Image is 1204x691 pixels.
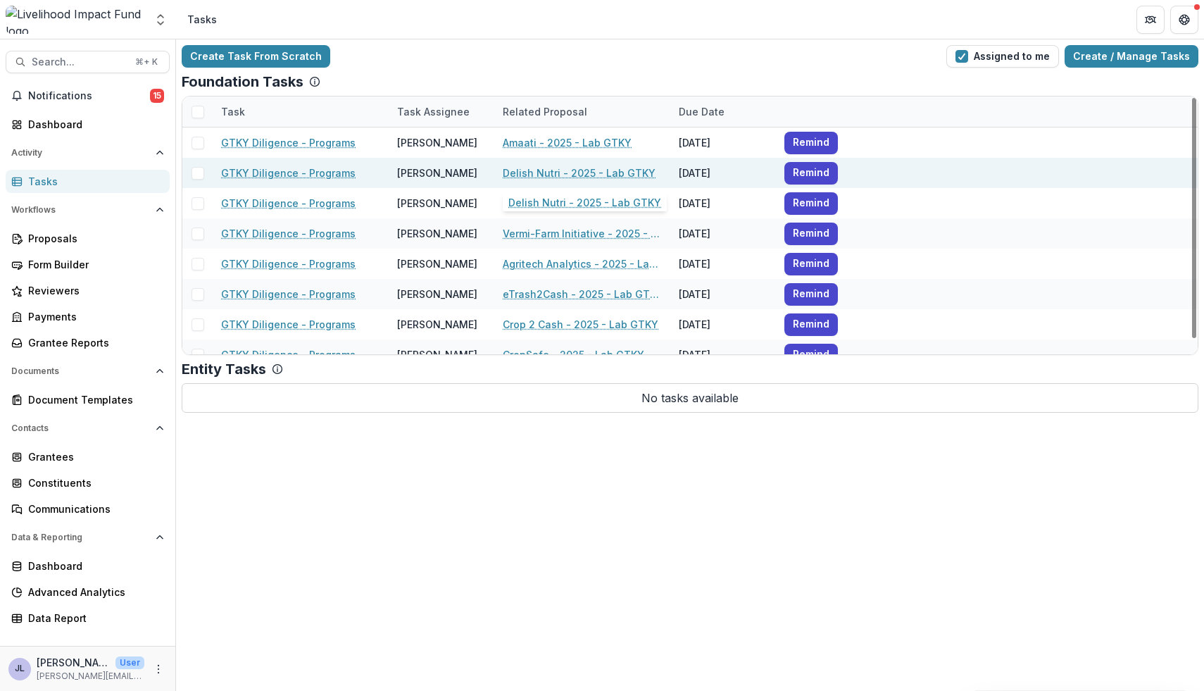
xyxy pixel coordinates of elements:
div: [PERSON_NAME] [397,256,477,271]
button: Open Data & Reporting [6,526,170,549]
nav: breadcrumb [182,9,222,30]
a: Reviewers [6,279,170,302]
div: [DATE] [670,158,776,188]
div: Related Proposal [494,104,596,119]
a: Amaati - 2025 - Lab GTKY [503,135,632,150]
button: More [150,661,167,678]
div: [PERSON_NAME] [397,347,477,362]
a: GTKY Diligence - Programs [221,226,356,241]
a: Constituents [6,471,170,494]
div: [PERSON_NAME] [397,196,477,211]
span: Workflows [11,205,150,215]
div: Related Proposal [494,97,670,127]
a: Delish Nutri - 2025 - Lab GTKY [503,166,656,180]
div: Grantees [28,449,158,464]
a: Agritech Analytics - 2025 - Lab GTKY [503,256,662,271]
div: Form Builder [28,257,158,272]
a: Agrosahas - 2025 -Lab GTKY [503,196,648,211]
a: Dashboard [6,113,170,136]
div: Jennifer Lindgren [15,664,25,673]
a: Form Builder [6,253,170,276]
span: Documents [11,366,150,376]
p: Entity Tasks [182,361,266,378]
button: Remind [784,283,838,306]
a: GTKY Diligence - Programs [221,256,356,271]
a: Communications [6,497,170,521]
div: Due Date [670,97,776,127]
button: Search... [6,51,170,73]
button: Open Workflows [6,199,170,221]
div: [DATE] [670,188,776,218]
button: Get Help [1170,6,1198,34]
button: Notifications15 [6,85,170,107]
div: Document Templates [28,392,158,407]
div: ⌘ + K [132,54,161,70]
div: Grantee Reports [28,335,158,350]
div: Payments [28,309,158,324]
button: Remind [784,344,838,366]
span: Search... [32,56,127,68]
div: Task Assignee [389,104,478,119]
button: Remind [784,192,838,215]
a: eTrash2Cash - 2025 - Lab GTKY [503,287,662,301]
div: Task [213,97,389,127]
a: GTKY Diligence - Programs [221,196,356,211]
div: [PERSON_NAME] [397,287,477,301]
div: [PERSON_NAME] [397,226,477,241]
span: 15 [150,89,164,103]
a: Proposals [6,227,170,250]
div: Tasks [187,12,217,27]
div: Proposals [28,231,158,246]
button: Assigned to me [946,45,1059,68]
span: Contacts [11,423,150,433]
p: User [115,656,144,669]
a: CropSafe - 2025 - Lab GTKY [503,347,644,362]
a: Dashboard [6,554,170,578]
a: Create / Manage Tasks [1065,45,1198,68]
button: Partners [1136,6,1165,34]
a: Create Task From Scratch [182,45,330,68]
div: Dashboard [28,559,158,573]
div: Due Date [670,104,733,119]
div: Advanced Analytics [28,585,158,599]
a: GTKY Diligence - Programs [221,135,356,150]
div: [PERSON_NAME] [397,317,477,332]
a: GTKY Diligence - Programs [221,166,356,180]
button: Remind [784,253,838,275]
a: GTKY Diligence - Programs [221,287,356,301]
span: Notifications [28,90,150,102]
div: [DATE] [670,340,776,370]
a: GTKY Diligence - Programs [221,347,356,362]
button: Remind [784,223,838,245]
div: [DATE] [670,309,776,340]
img: Livelihood Impact Fund logo [6,6,145,34]
a: Advanced Analytics [6,580,170,604]
div: [PERSON_NAME] [397,166,477,180]
div: Dashboard [28,117,158,132]
p: [PERSON_NAME] [37,655,110,670]
a: Data Report [6,606,170,630]
div: Task Assignee [389,97,494,127]
button: Remind [784,162,838,185]
a: Tasks [6,170,170,193]
a: Crop 2 Cash - 2025 - Lab GTKY [503,317,658,332]
a: GTKY Diligence - Programs [221,317,356,332]
p: No tasks available [182,383,1198,413]
div: Reviewers [28,283,158,298]
a: Payments [6,305,170,328]
div: Data Report [28,611,158,625]
p: [PERSON_NAME][EMAIL_ADDRESS][DOMAIN_NAME] [37,670,144,683]
div: Tasks [28,174,158,189]
button: Remind [784,313,838,336]
a: Grantees [6,445,170,468]
button: Open Contacts [6,417,170,440]
div: Task [213,104,253,119]
a: Grantee Reports [6,331,170,354]
div: [PERSON_NAME] [397,135,477,150]
span: Activity [11,148,150,158]
button: Remind [784,132,838,154]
